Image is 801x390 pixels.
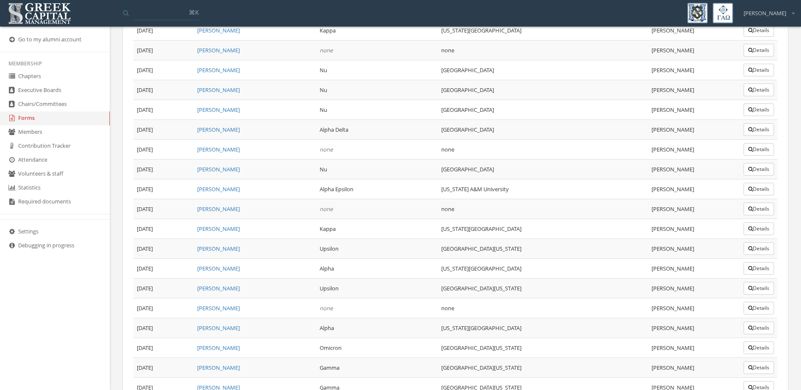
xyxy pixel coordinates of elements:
td: [DATE] [133,120,194,140]
td: [GEOGRAPHIC_DATA][US_STATE] [438,338,648,358]
a: [PERSON_NAME] [197,284,240,292]
button: Details [744,322,774,334]
td: [DATE] [133,60,194,80]
button: Details [744,203,774,215]
td: Alpha Epsilon [316,179,438,199]
button: Details [744,123,774,136]
button: Details [744,64,774,76]
span: [PERSON_NAME] [744,9,786,17]
span: [PERSON_NAME] [652,304,694,312]
td: Alpha Delta [316,120,438,140]
button: Details [744,143,774,156]
span: [PERSON_NAME] [652,165,694,173]
button: Details [744,44,774,57]
button: Details [744,262,774,275]
span: [PERSON_NAME] [652,364,694,371]
td: [US_STATE][GEOGRAPHIC_DATA] [438,318,648,338]
button: Details [744,24,774,37]
td: [DATE] [133,338,194,358]
td: none [438,140,648,160]
td: [DATE] [133,259,194,279]
button: Details [744,341,774,354]
td: [US_STATE][GEOGRAPHIC_DATA] [438,259,648,279]
span: [PERSON_NAME] [652,225,694,233]
em: none [320,304,333,312]
button: Details [744,242,774,255]
a: [PERSON_NAME] [197,225,240,233]
a: [PERSON_NAME] [197,344,240,352]
span: [PERSON_NAME] [652,245,694,252]
span: [PERSON_NAME] [652,27,694,34]
a: [PERSON_NAME] [197,126,240,133]
button: Details [744,361,774,374]
span: [PERSON_NAME] [652,205,694,213]
td: Alpha [316,318,438,338]
td: [DATE] [133,140,194,160]
td: Nu [316,80,438,100]
td: [DATE] [133,179,194,199]
a: [PERSON_NAME] [197,66,240,74]
td: [DATE] [133,298,194,318]
td: [DATE] [133,239,194,259]
button: Details [744,282,774,295]
button: Details [744,103,774,116]
span: ⌘K [189,8,199,16]
td: [GEOGRAPHIC_DATA] [438,80,648,100]
a: [PERSON_NAME] [197,46,240,54]
td: Nu [316,60,438,80]
td: [GEOGRAPHIC_DATA] [438,160,648,179]
td: [GEOGRAPHIC_DATA] [438,120,648,140]
td: [GEOGRAPHIC_DATA] [438,60,648,80]
td: none [438,41,648,60]
td: [DATE] [133,160,194,179]
a: [PERSON_NAME] [197,86,240,94]
button: Details [744,163,774,176]
button: Details [744,222,774,235]
td: Nu [316,160,438,179]
a: [PERSON_NAME] [197,146,240,153]
span: [PERSON_NAME] [652,146,694,153]
a: [PERSON_NAME] [197,185,240,193]
td: none [438,298,648,318]
span: [PERSON_NAME] [652,324,694,332]
div: [PERSON_NAME] [738,3,795,17]
td: [DATE] [133,219,194,239]
td: Upsilon [316,239,438,259]
td: [DATE] [133,279,194,298]
td: [DATE] [133,41,194,60]
a: [PERSON_NAME] [197,245,240,252]
td: Upsilon [316,279,438,298]
span: [PERSON_NAME] [652,185,694,193]
td: [GEOGRAPHIC_DATA][US_STATE] [438,279,648,298]
button: Details [744,84,774,96]
button: Details [744,183,774,195]
span: [PERSON_NAME] [652,284,694,292]
td: [DATE] [133,358,194,378]
span: [PERSON_NAME] [652,46,694,54]
td: none [438,199,648,219]
span: [PERSON_NAME] [652,86,694,94]
td: Omicron [316,338,438,358]
td: [GEOGRAPHIC_DATA][US_STATE] [438,239,648,259]
a: [PERSON_NAME] [197,165,240,173]
span: [PERSON_NAME] [652,66,694,74]
em: none [320,46,333,54]
td: [GEOGRAPHIC_DATA] [438,100,648,120]
a: [PERSON_NAME] [197,27,240,34]
td: Kappa [316,219,438,239]
td: Kappa [316,21,438,41]
a: [PERSON_NAME] [197,324,240,332]
a: [PERSON_NAME] [197,106,240,114]
a: [PERSON_NAME] [197,304,240,312]
span: [PERSON_NAME] [652,106,694,114]
td: Gamma [316,358,438,378]
span: [PERSON_NAME] [652,265,694,272]
em: none [320,205,333,213]
span: [PERSON_NAME] [652,344,694,352]
a: [PERSON_NAME] [197,205,240,213]
td: Nu [316,100,438,120]
td: [DATE] [133,80,194,100]
td: Alpha [316,259,438,279]
td: [US_STATE] A&M University [438,179,648,199]
td: [US_STATE][GEOGRAPHIC_DATA] [438,21,648,41]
